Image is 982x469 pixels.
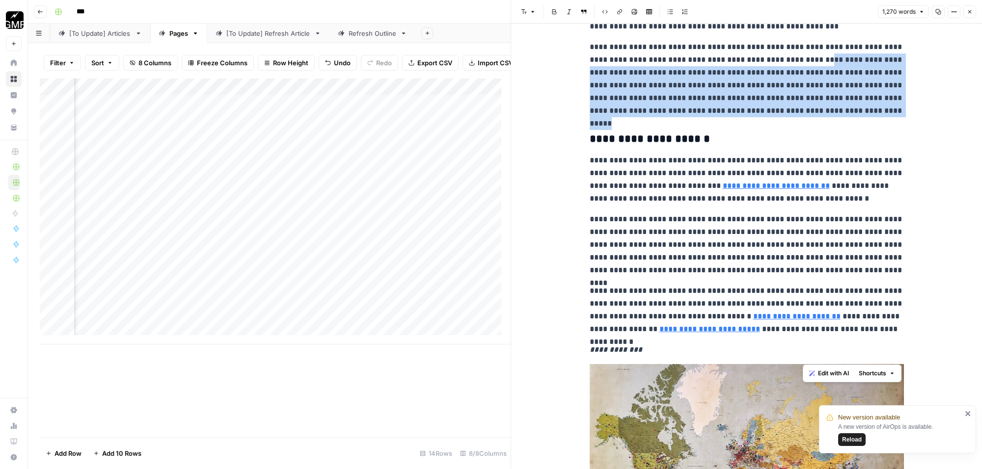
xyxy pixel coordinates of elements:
[6,8,22,32] button: Workspace: Growth Marketing Pro
[123,55,178,71] button: 8 Columns
[6,11,24,29] img: Growth Marketing Pro Logo
[6,449,22,465] button: Help + Support
[69,28,131,38] div: [To Update] Articles
[6,87,22,103] a: Insights
[855,367,899,380] button: Shortcuts
[6,71,22,87] a: Browse
[50,24,150,43] a: [To Update] Articles
[402,55,459,71] button: Export CSV
[6,402,22,418] a: Settings
[417,58,452,68] span: Export CSV
[207,24,329,43] a: [To Update] Refresh Article
[197,58,247,68] span: Freeze Columns
[329,24,415,43] a: Refresh Outline
[859,369,886,378] span: Shortcuts
[182,55,254,71] button: Freeze Columns
[6,104,22,119] a: Opportunities
[258,55,315,71] button: Row Height
[85,55,119,71] button: Sort
[882,7,916,16] span: 1,270 words
[965,410,972,417] button: close
[138,58,171,68] span: 8 Columns
[478,58,513,68] span: Import CSV
[50,58,66,68] span: Filter
[6,418,22,434] a: Usage
[838,422,962,446] div: A new version of AirOps is available.
[44,55,81,71] button: Filter
[55,448,82,458] span: Add Row
[6,55,22,71] a: Home
[273,58,308,68] span: Row Height
[334,58,351,68] span: Undo
[6,434,22,449] a: Learning Hub
[842,435,862,444] span: Reload
[349,28,396,38] div: Refresh Outline
[91,58,104,68] span: Sort
[319,55,357,71] button: Undo
[463,55,519,71] button: Import CSV
[102,448,141,458] span: Add 10 Rows
[878,5,929,18] button: 1,270 words
[40,445,87,461] button: Add Row
[376,58,392,68] span: Redo
[87,445,147,461] button: Add 10 Rows
[838,413,900,422] span: New version available
[805,367,853,380] button: Edit with AI
[818,369,849,378] span: Edit with AI
[226,28,310,38] div: [To Update] Refresh Article
[169,28,188,38] div: Pages
[150,24,207,43] a: Pages
[416,445,456,461] div: 14 Rows
[838,433,866,446] button: Reload
[361,55,398,71] button: Redo
[456,445,511,461] div: 8/8 Columns
[6,120,22,135] a: Your Data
